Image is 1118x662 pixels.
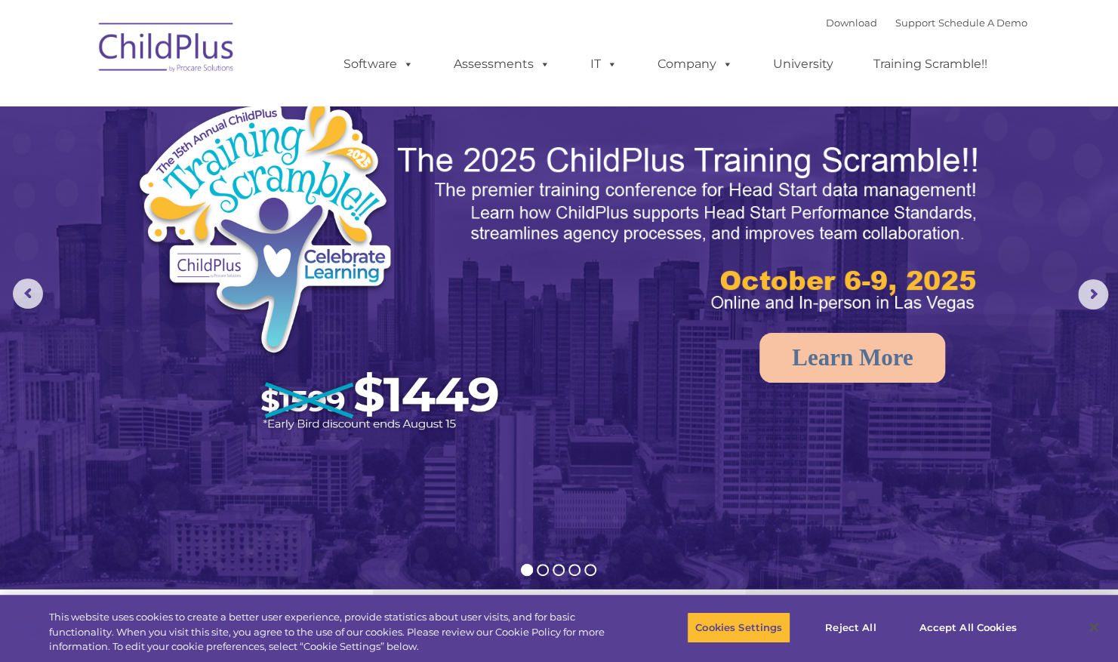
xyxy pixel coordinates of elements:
button: Close [1077,611,1110,644]
a: IT [575,49,633,79]
img: ChildPlus by Procare Solutions [91,12,242,88]
a: Download [826,17,877,29]
button: Reject All [803,611,898,643]
a: Schedule A Demo [938,17,1027,29]
span: Last name [210,100,256,111]
button: Accept All Cookies [910,611,1024,643]
a: Assessments [439,49,565,79]
button: Cookies Settings [687,611,790,643]
a: University [758,49,849,79]
span: Phone number [210,162,274,173]
a: Company [642,49,748,79]
font: | [826,17,1027,29]
a: Support [895,17,935,29]
a: Learn More [759,333,945,383]
a: Training Scramble!! [858,49,1003,79]
a: Software [328,49,429,79]
div: This website uses cookies to create a better user experience, provide statistics about user visit... [49,610,615,654]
